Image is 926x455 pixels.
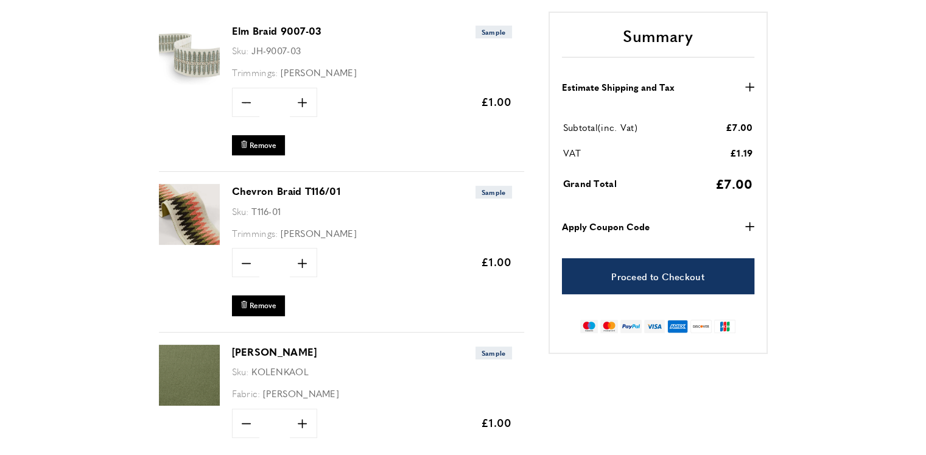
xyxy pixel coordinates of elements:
[232,66,278,79] span: Trimmings:
[714,320,735,333] img: jcb
[562,219,754,234] button: Apply Coupon Code
[281,66,357,79] span: [PERSON_NAME]
[232,227,278,239] span: Trimmings:
[580,320,598,333] img: maestro
[562,219,650,234] strong: Apply Coupon Code
[620,320,642,333] img: paypal
[690,320,712,333] img: discover
[475,26,512,38] span: Sample
[250,140,276,150] span: Remove
[232,24,322,38] a: Elm Braid 9007-03
[232,135,285,155] button: Remove Elm Braid 9007-03
[232,345,317,359] a: [PERSON_NAME]
[232,44,249,57] span: Sku:
[232,365,249,378] span: Sku:
[481,94,512,109] span: £1.00
[563,177,617,189] span: Grand Total
[159,236,220,247] a: Chevron Braid T116/01
[475,186,512,199] span: Sample
[263,387,339,400] span: [PERSON_NAME]
[726,121,753,133] span: £7.00
[232,205,249,217] span: Sku:
[667,320,689,333] img: american-express
[232,295,285,316] button: Remove Chevron Braid T116/01
[251,365,309,378] span: KOLENKAOL
[475,347,512,359] span: Sample
[562,80,754,94] button: Estimate Shipping and Tax
[159,397,220,407] a: Olenka Olive
[562,25,754,58] h2: Summary
[281,227,357,239] span: [PERSON_NAME]
[563,146,581,159] span: VAT
[232,184,340,198] a: Chevron Braid T116/01
[251,205,281,217] span: T116-01
[481,415,512,430] span: £1.00
[159,184,220,245] img: Chevron Braid T116/01
[600,320,618,333] img: mastercard
[715,174,753,192] span: £7.00
[598,121,637,133] span: (inc. Vat)
[562,80,675,94] strong: Estimate Shipping and Tax
[644,320,664,333] img: visa
[159,24,220,85] img: Elm Braid 9007-03
[251,44,301,57] span: JH-9007-03
[250,300,276,311] span: Remove
[730,146,753,159] span: £1.19
[232,387,261,400] span: Fabric:
[481,254,512,269] span: £1.00
[159,76,220,86] a: Elm Braid 9007-03
[159,345,220,406] img: Olenka Olive
[562,258,754,294] a: Proceed to Checkout
[563,121,598,133] span: Subtotal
